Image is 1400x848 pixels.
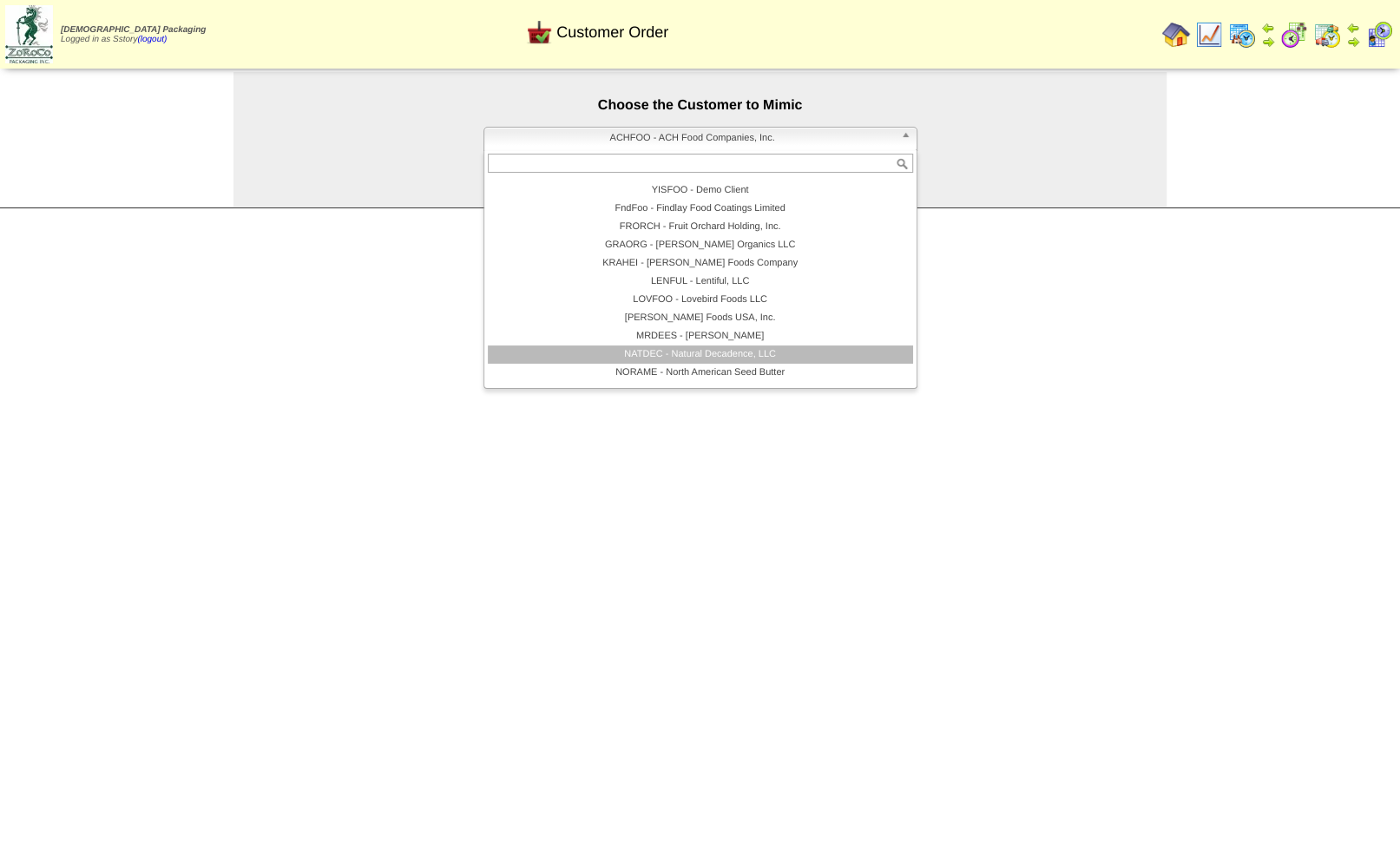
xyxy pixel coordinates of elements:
li: MRDEES - [PERSON_NAME] [488,327,913,345]
span: [DEMOGRAPHIC_DATA] Packaging [61,25,206,35]
li: KRAHEI - [PERSON_NAME] Foods Company [488,254,913,273]
li: GRAORG - [PERSON_NAME] Organics LLC [488,236,913,254]
img: arrowright.gif [1346,35,1360,49]
a: (logout) [137,35,167,44]
span: Customer Order [556,23,668,42]
span: Choose the Customer to Mimic [598,98,803,113]
span: Logged in as Sstory [61,25,206,44]
img: arrowright.gif [1261,35,1275,49]
img: calendarinout.gif [1313,21,1341,49]
li: LENFUL - Lentiful, LLC [488,273,913,291]
li: FRORCH - Fruit Orchard Holding, Inc. [488,218,913,236]
li: LOVFOO - Lovebird Foods LLC [488,291,913,309]
img: home.gif [1162,21,1190,49]
li: NATDEC - Natural Decadence, LLC [488,345,913,364]
li: NUTBRA - Nutrishus Brands Inc, DBA RxSugar [488,382,913,400]
img: calendarblend.gif [1280,21,1308,49]
img: cust_order.png [525,18,553,46]
img: arrowleft.gif [1261,21,1275,35]
img: arrowleft.gif [1346,21,1360,35]
li: YISFOO - Demo Client [488,181,913,200]
img: zoroco-logo-small.webp [5,5,53,63]
img: calendarcustomer.gif [1365,21,1393,49]
li: [PERSON_NAME] Foods USA, Inc. [488,309,913,327]
span: ACHFOO - ACH Food Companies, Inc. [491,128,894,148]
li: FndFoo - Findlay Food Coatings Limited [488,200,913,218]
li: NORAME - North American Seed Butter [488,364,913,382]
img: line_graph.gif [1195,21,1223,49]
img: calendarprod.gif [1228,21,1256,49]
